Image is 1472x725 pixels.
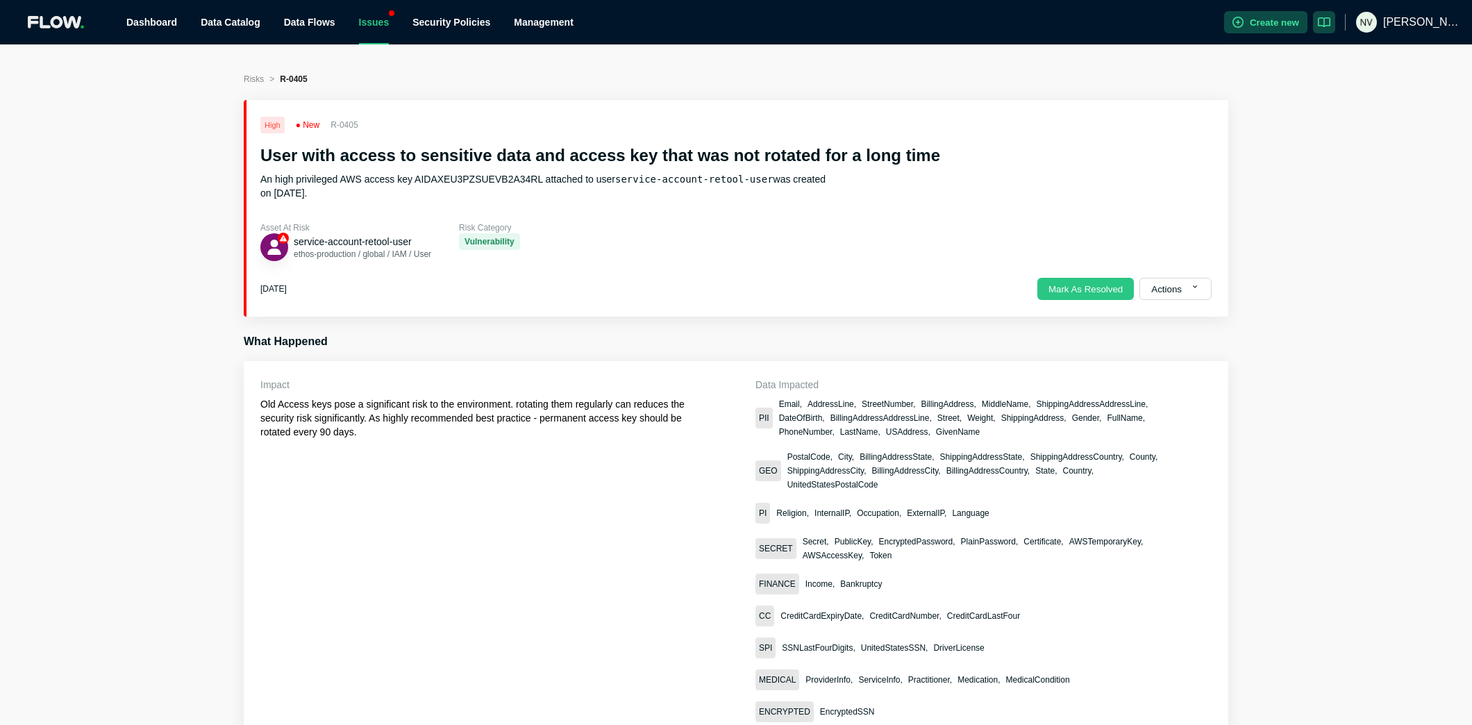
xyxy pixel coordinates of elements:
[857,506,901,520] span: Occupation,
[296,118,320,132] span: ● New
[879,535,955,549] span: EncryptedPassword,
[940,450,1025,464] span: ShippingAddressState,
[861,641,928,655] span: UnitedStatesSSN,
[782,641,855,655] span: SSNLastFourDigits,
[780,609,864,623] span: CreditCardExpiryDate,
[803,535,829,549] span: Secret,
[1063,464,1094,478] span: Country,
[936,425,980,439] span: GivenName
[412,17,490,28] a: Security Policies
[933,641,984,655] span: DriverLicense
[946,464,1030,478] span: BillingAddressCountry,
[803,549,864,562] span: AWSAccessKey,
[284,17,335,28] span: Data Flows
[1069,535,1144,549] span: AWSTemporaryKey,
[759,466,778,476] span: GEO
[982,397,1031,411] span: MiddleName,
[835,535,873,549] span: PublicKey,
[759,643,772,653] span: SPI
[1139,278,1212,300] button: Actions
[787,450,833,464] span: PostalCode,
[779,425,835,439] span: PhoneNumber,
[872,464,941,478] span: BillingAddressCity,
[759,508,767,518] span: PI
[759,707,810,717] span: ENCRYPTED
[759,675,796,685] span: MEDICAL
[260,222,431,233] p: Asset At Risk
[805,673,853,687] span: ProviderInfo,
[1035,464,1057,478] span: State,
[1130,450,1157,464] span: County,
[1072,411,1102,425] span: Gender,
[260,144,1212,167] h2: User with access to sensitive data and access key that was not rotated for a long time
[331,119,358,131] span: R-0405
[615,174,773,185] code: service-account-retool-user
[1006,673,1070,687] span: MedicalCondition
[759,611,771,621] span: CC
[1001,411,1067,425] span: ShippingAddress,
[260,282,287,296] div: [DATE]
[860,450,934,464] span: BillingAddressState,
[952,506,989,520] span: Language
[862,397,915,411] span: StreetNumber,
[759,413,769,423] span: PII
[967,411,995,425] span: Weight,
[1030,450,1124,464] span: ShippingAddressCountry,
[858,673,902,687] span: ServiceInfo,
[1037,397,1148,411] span: ShippingAddressAddressLine,
[957,673,1000,687] span: Medication,
[840,577,882,591] span: Bankruptcy
[126,17,177,28] a: Dashboard
[787,464,867,478] span: ShippingAddressCity,
[921,397,976,411] span: BillingAddress,
[805,577,835,591] span: Income,
[244,333,1228,350] h3: What Happened
[808,397,856,411] span: AddressLine,
[294,236,412,247] span: service-account-retool-user
[459,233,520,250] span: Vulnerability
[244,74,264,84] span: Risks
[779,411,825,425] span: DateOfBirth,
[814,506,851,520] span: InternalIP,
[1037,278,1134,300] button: Mark As Resolved
[260,378,700,392] p: Impact
[280,74,307,84] span: R-0405
[1107,411,1145,425] span: FullName,
[201,17,260,28] a: Data Catalog
[838,450,854,464] span: City,
[759,544,793,553] span: SECRET
[961,535,1019,549] span: PlainPassword,
[907,506,946,520] span: ExternalIP,
[260,233,431,261] div: Identityservice-account-retool-userethos-production / global / IAM / User
[869,549,892,562] span: Token
[260,397,700,439] p: Old Access keys pose a significant risk to the environment. rotating them regularly can reduces t...
[779,397,802,411] span: Email,
[869,609,941,623] span: CreditCardNumber,
[260,172,831,200] p: An high privileged AWS access key AIDAXEU3PZSUEVB2A34RL attached to user was created on [DATE].
[260,233,288,261] button: Identity
[830,411,932,425] span: BillingAddressAddressLine,
[294,249,431,259] span: ethos-production / global / IAM / User
[776,506,809,520] span: Religion,
[820,705,875,719] span: EncryptedSSN
[260,117,285,133] div: High
[1224,11,1307,33] button: Create new
[267,240,282,255] img: Identity
[755,378,1195,392] p: Data Impacted
[937,411,962,425] span: Street,
[269,72,274,86] li: >
[886,425,930,439] span: USAddress,
[294,235,412,249] button: service-account-retool-user
[787,478,878,492] span: UnitedStatesPostalCode
[1356,12,1377,33] img: 41fc20af0c1cf4c054f3615801c6e28a
[459,222,520,233] p: Risk Category
[759,579,796,589] span: FINANCE
[1023,535,1063,549] span: Certificate,
[840,425,880,439] span: LastName,
[947,609,1020,623] span: CreditCardLastFour
[908,673,952,687] span: Practitioner,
